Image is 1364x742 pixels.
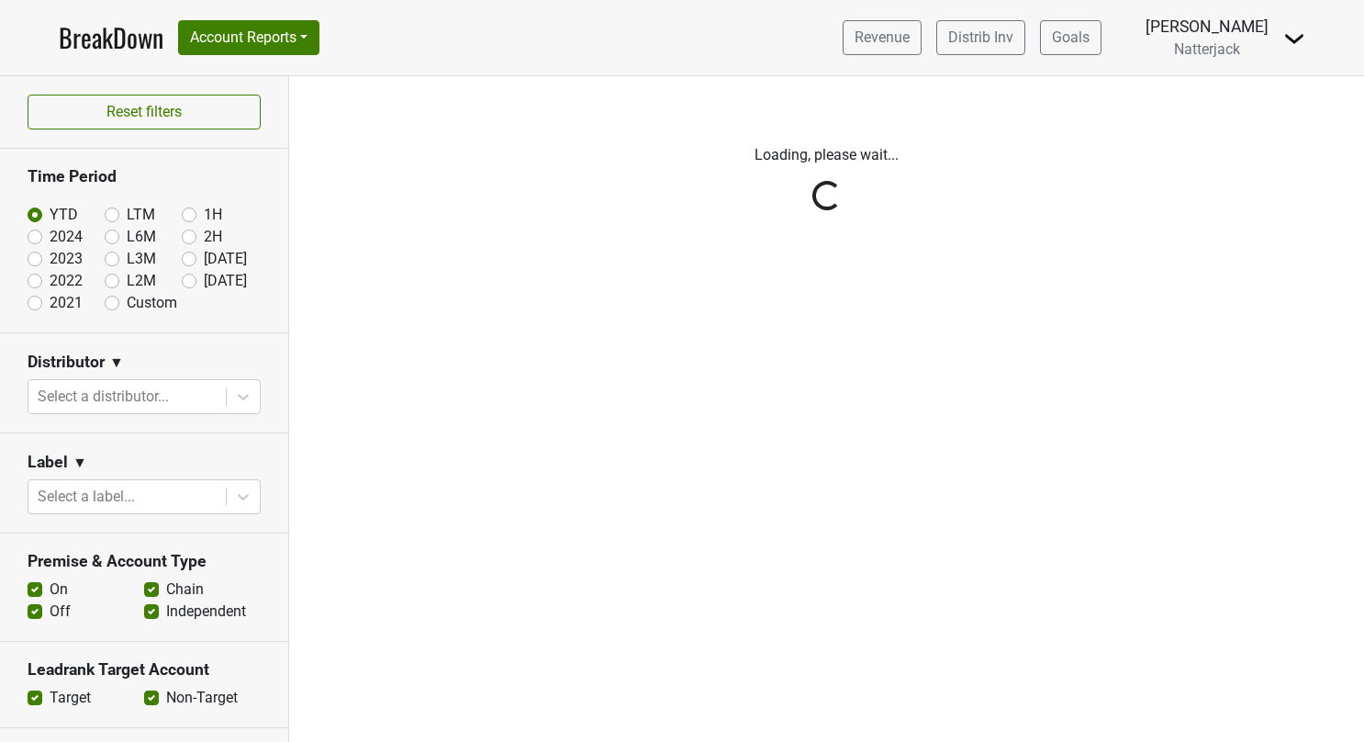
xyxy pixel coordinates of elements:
a: BreakDown [59,18,163,57]
button: Account Reports [178,20,319,55]
img: Dropdown Menu [1283,28,1305,50]
span: Natterjack [1174,40,1240,58]
div: [PERSON_NAME] [1146,15,1269,39]
a: Goals [1040,20,1101,55]
p: Loading, please wait... [318,144,1336,166]
a: Distrib Inv [936,20,1025,55]
a: Revenue [843,20,922,55]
